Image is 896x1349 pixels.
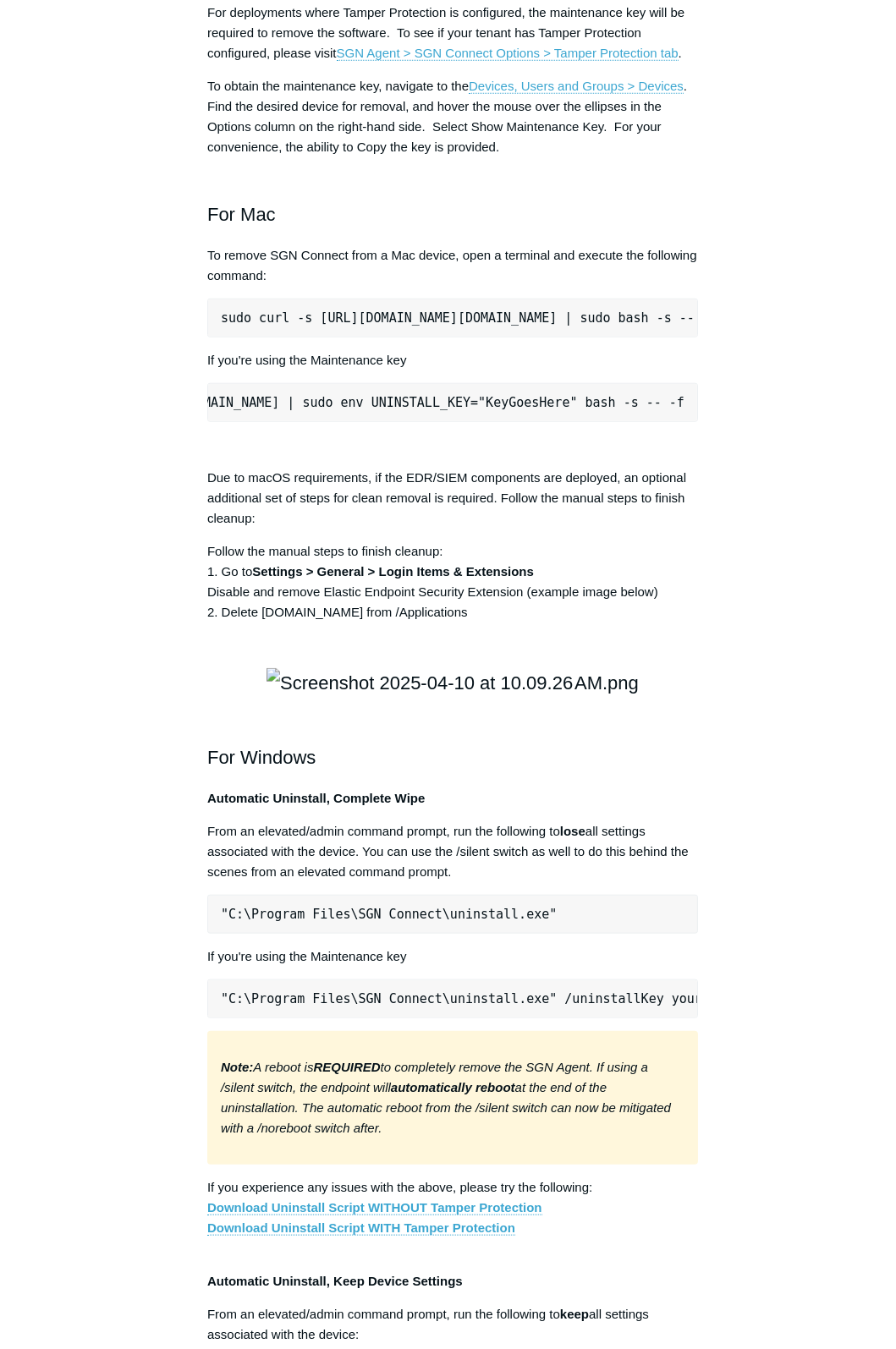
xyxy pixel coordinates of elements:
[207,979,698,1018] pre: "C:\Program Files\SGN Connect\uninstall.exe" /uninstallKey yourMaintenanceKeyHere
[391,1080,515,1094] strong: automatically reboot
[207,245,698,286] p: To remove SGN Connect from a Mac device, open a terminal and execute the following command:
[207,1274,463,1288] strong: Automatic Uninstall, Keep Device Settings
[207,76,698,157] p: To obtain the maintenance key, navigate to the . Find the desired device for removal, and hover t...
[560,1307,589,1321] strong: keep
[207,1177,698,1238] p: If you experience any issues with the above, please try the following:
[252,564,534,579] strong: Settings > General > Login Items & Extensions
[207,1307,649,1341] span: From an elevated/admin command prompt, run the following to all settings associated with the device:
[207,3,698,63] p: For deployments where Tamper Protection is configured, the maintenance key will be required to re...
[207,791,425,805] strong: Automatic Uninstall, Complete Wipe
[313,1060,380,1074] strong: REQUIRED
[337,46,679,61] a: SGN Agent > SGN Connect Options > Tamper Protection tab
[207,468,698,529] p: Due to macOS requirements, if the EDR/SIEM components are deployed, an optional additional set of...
[207,1220,515,1236] a: Download Uninstall Script WITH Tamper Protection
[469,79,684,94] a: Devices, Users and Groups > Devices
[207,713,698,772] h2: For Windows
[207,299,698,337] pre: sudo curl -s [URL][DOMAIN_NAME][DOMAIN_NAME] | sudo bash -s -- -f
[207,541,698,622] p: Follow the manual steps to finish cleanup: 1. Go to Disable and remove Elastic Endpoint Security ...
[221,1060,253,1074] strong: Note:
[207,946,698,967] p: If you're using the Maintenance key
[207,383,698,422] pre: sudo curl -s [URL][DOMAIN_NAME][DOMAIN_NAME] | sudo env UNINSTALL_KEY="KeyGoesHere" bash -s -- -f
[207,350,698,370] p: If you're using the Maintenance key
[221,1060,671,1135] em: A reboot is to completely remove the SGN Agent. If using a /silent switch, the endpoint will at t...
[221,907,557,922] span: "C:\Program Files\SGN Connect\uninstall.exe"
[207,170,698,229] h2: For Mac
[267,668,639,698] img: Screenshot 2025-04-10 at 10.09.26 AM.png
[560,824,585,838] strong: lose
[207,1200,542,1215] a: Download Uninstall Script WITHOUT Tamper Protection
[207,824,689,879] span: From an elevated/admin command prompt, run the following to all settings associated with the devi...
